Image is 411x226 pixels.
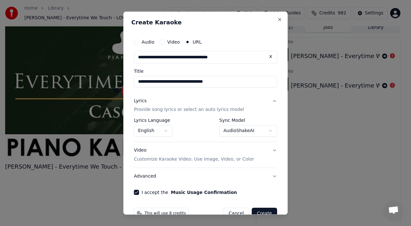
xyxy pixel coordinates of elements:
label: Audio [142,39,154,44]
h2: Create Karaoke [131,19,280,25]
div: Lyrics [134,97,146,104]
p: Provide song lyrics or select an auto lyrics model [134,106,244,113]
button: Create [252,208,277,219]
button: Cancel [223,208,249,219]
label: URL [193,39,202,44]
span: This will use 8 credits [144,211,186,216]
p: Customize Karaoke Video: Use Image, Video, or Color [134,156,254,163]
label: Title [134,69,277,73]
button: Advanced [134,168,277,185]
button: I accept the [171,190,237,195]
label: Lyrics Language [134,118,172,122]
div: Video [134,147,254,163]
button: VideoCustomize Karaoke Video: Use Image, Video, or Color [134,142,277,168]
div: LyricsProvide song lyrics or select an auto lyrics model [134,118,277,142]
label: Sync Model [219,118,277,122]
label: Video [167,39,180,44]
label: I accept the [142,190,237,195]
button: LyricsProvide song lyrics or select an auto lyrics model [134,92,277,118]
